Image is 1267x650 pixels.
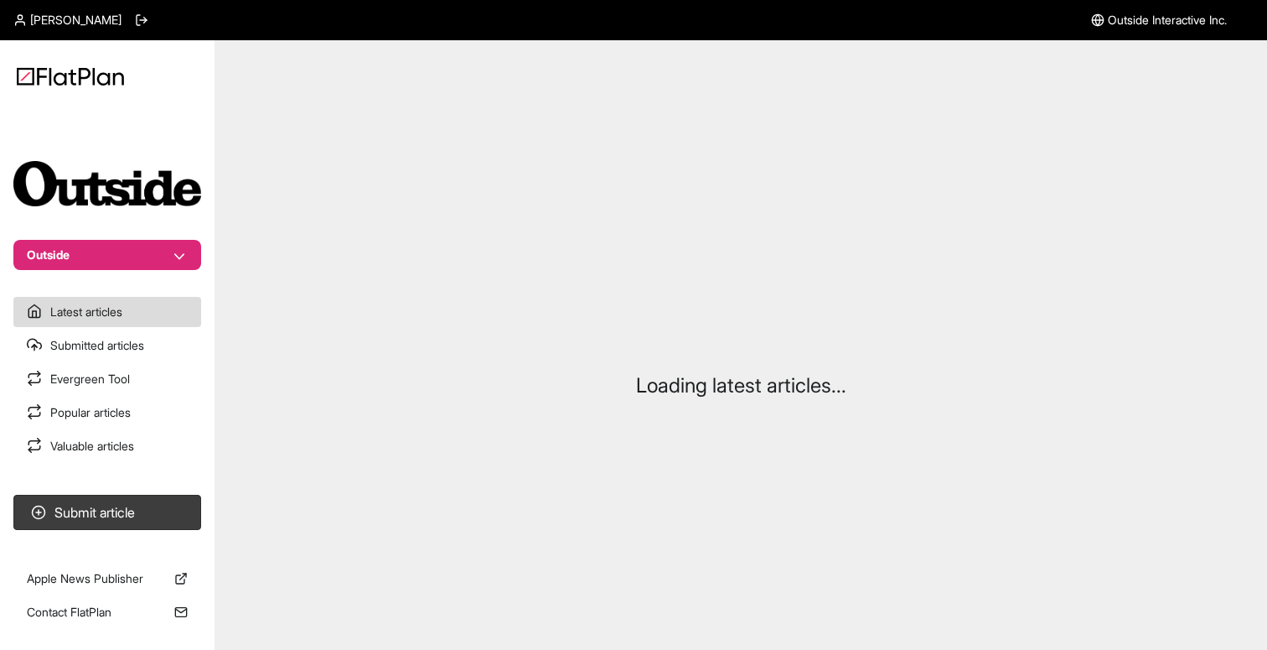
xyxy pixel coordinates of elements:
[1108,12,1227,29] span: Outside Interactive Inc.
[13,240,201,270] button: Outside
[13,161,201,206] img: Publication Logo
[30,12,122,29] span: [PERSON_NAME]
[13,330,201,361] a: Submitted articles
[17,67,124,86] img: Logo
[13,297,201,327] a: Latest articles
[13,398,201,428] a: Popular articles
[636,372,846,399] p: Loading latest articles...
[13,597,201,627] a: Contact FlatPlan
[13,495,201,530] button: Submit article
[13,564,201,594] a: Apple News Publisher
[13,431,201,461] a: Valuable articles
[13,364,201,394] a: Evergreen Tool
[13,12,122,29] a: [PERSON_NAME]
